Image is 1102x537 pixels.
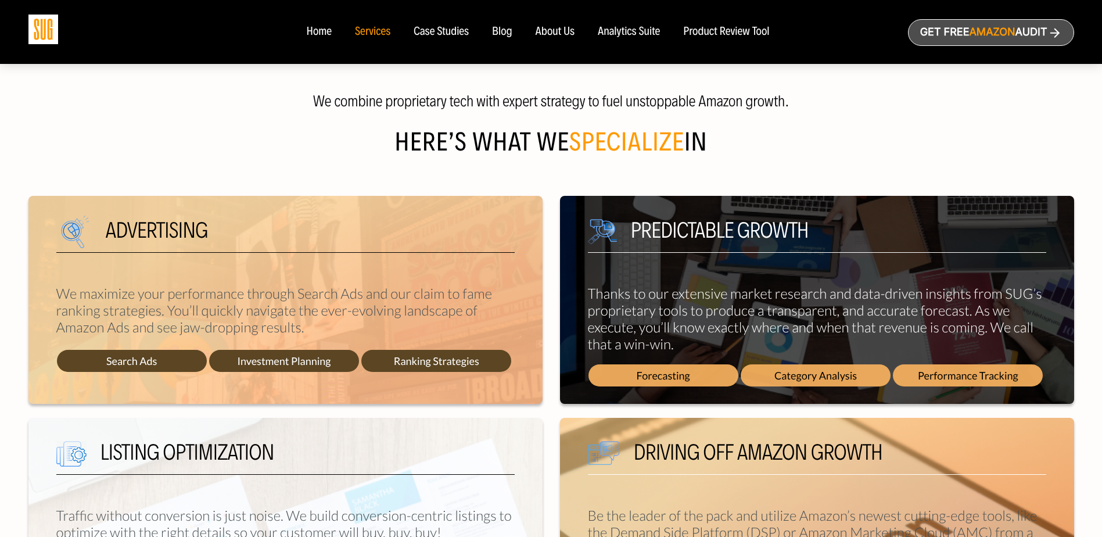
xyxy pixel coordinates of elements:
h2: Here’s what We in [28,131,1074,168]
p: Thanks to our extensive market research and data-driven insights from SUG’s proprietary tools to ... [588,285,1046,353]
a: Blog [492,26,512,38]
h5: Predictable growth [588,219,1046,253]
span: Category Analysis [741,364,891,386]
img: We are Smart [56,210,106,261]
span: Amazon [969,26,1015,38]
span: Search Ads [57,350,207,372]
img: We are Smart [588,441,620,465]
img: We are Smart [56,441,87,467]
a: Services [355,26,390,38]
a: Case Studies [414,26,469,38]
img: We are Smart [588,219,617,245]
a: Product Review Tool [683,26,769,38]
p: We maximize your performance through Search Ads and our claim to fame ranking strategies. You’ll ... [56,285,515,336]
h5: Advertising [56,219,515,253]
p: We combine proprietary tech with expert strategy to fuel unstoppable Amazon growth. [299,92,804,110]
h5: Driving off Amazon growth [588,441,1046,475]
img: Sug [28,15,58,44]
span: Ranking Strategies [361,350,511,372]
span: Performance Tracking [893,364,1043,386]
span: specialize [569,127,684,157]
span: Investment Planning [209,350,359,372]
h5: Listing Optimization [56,441,515,475]
a: Analytics Suite [598,26,660,38]
span: Forecasting [588,364,738,386]
a: About Us [536,26,575,38]
a: Home [306,26,331,38]
a: Get freeAmazonAudit [908,19,1074,46]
